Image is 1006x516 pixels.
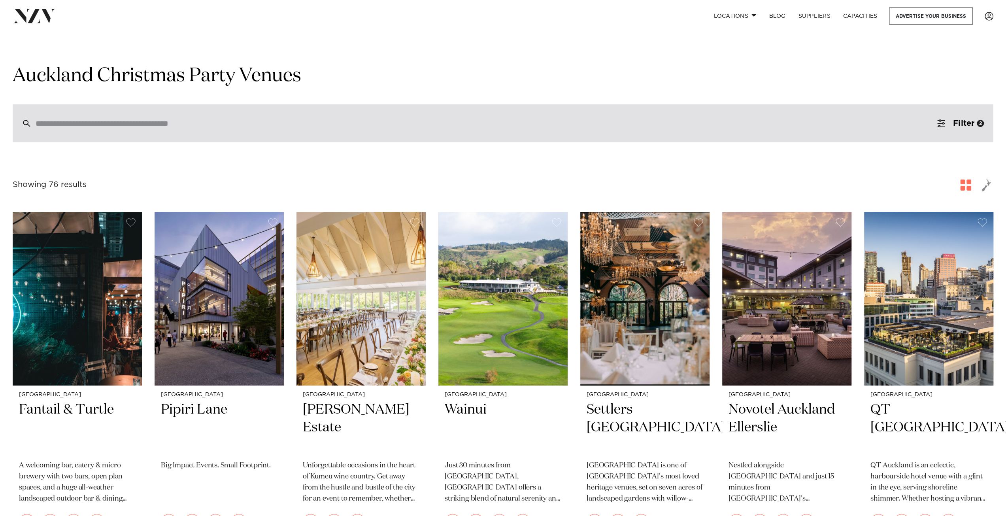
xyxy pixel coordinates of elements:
[587,460,703,505] p: [GEOGRAPHIC_DATA] is one of [GEOGRAPHIC_DATA]'s most loved heritage venues, set on seven acres of...
[729,401,845,454] h2: Novotel Auckland Ellerslie
[161,401,277,454] h2: Pipiri Lane
[977,120,984,127] div: 2
[870,392,987,398] small: [GEOGRAPHIC_DATA]
[161,460,277,471] p: Big Impact Events. Small Footprint.
[870,401,987,454] h2: QT [GEOGRAPHIC_DATA]
[587,401,703,454] h2: Settlers [GEOGRAPHIC_DATA]
[13,9,56,23] img: nzv-logo.png
[729,460,845,505] p: Nestled alongside [GEOGRAPHIC_DATA] and just 15 minutes from [GEOGRAPHIC_DATA]'s [GEOGRAPHIC_DATA...
[707,8,763,25] a: Locations
[19,392,136,398] small: [GEOGRAPHIC_DATA]
[870,460,987,505] p: QT Auckland is an eclectic, harbourside hotel venue with a glint in the eye, serving shoreline sh...
[303,460,419,505] p: Unforgettable occasions in the heart of Kumeu wine country. Get away from the hustle and bustle o...
[13,179,87,191] div: Showing 76 results
[837,8,884,25] a: Capacities
[587,392,703,398] small: [GEOGRAPHIC_DATA]
[19,460,136,505] p: A welcoming bar, eatery & micro brewery with two bars, open plan spaces, and a huge all-weather l...
[303,401,419,454] h2: [PERSON_NAME] Estate
[13,64,993,89] h1: Auckland Christmas Party Venues
[161,392,277,398] small: [GEOGRAPHIC_DATA]
[445,392,561,398] small: [GEOGRAPHIC_DATA]
[19,401,136,454] h2: Fantail & Turtle
[928,104,993,142] button: Filter2
[303,392,419,398] small: [GEOGRAPHIC_DATA]
[445,460,561,505] p: Just 30 minutes from [GEOGRAPHIC_DATA], [GEOGRAPHIC_DATA] offers a striking blend of natural sere...
[763,8,792,25] a: BLOG
[445,401,561,454] h2: Wainui
[953,119,974,127] span: Filter
[889,8,973,25] a: Advertise your business
[729,392,845,398] small: [GEOGRAPHIC_DATA]
[792,8,836,25] a: SUPPLIERS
